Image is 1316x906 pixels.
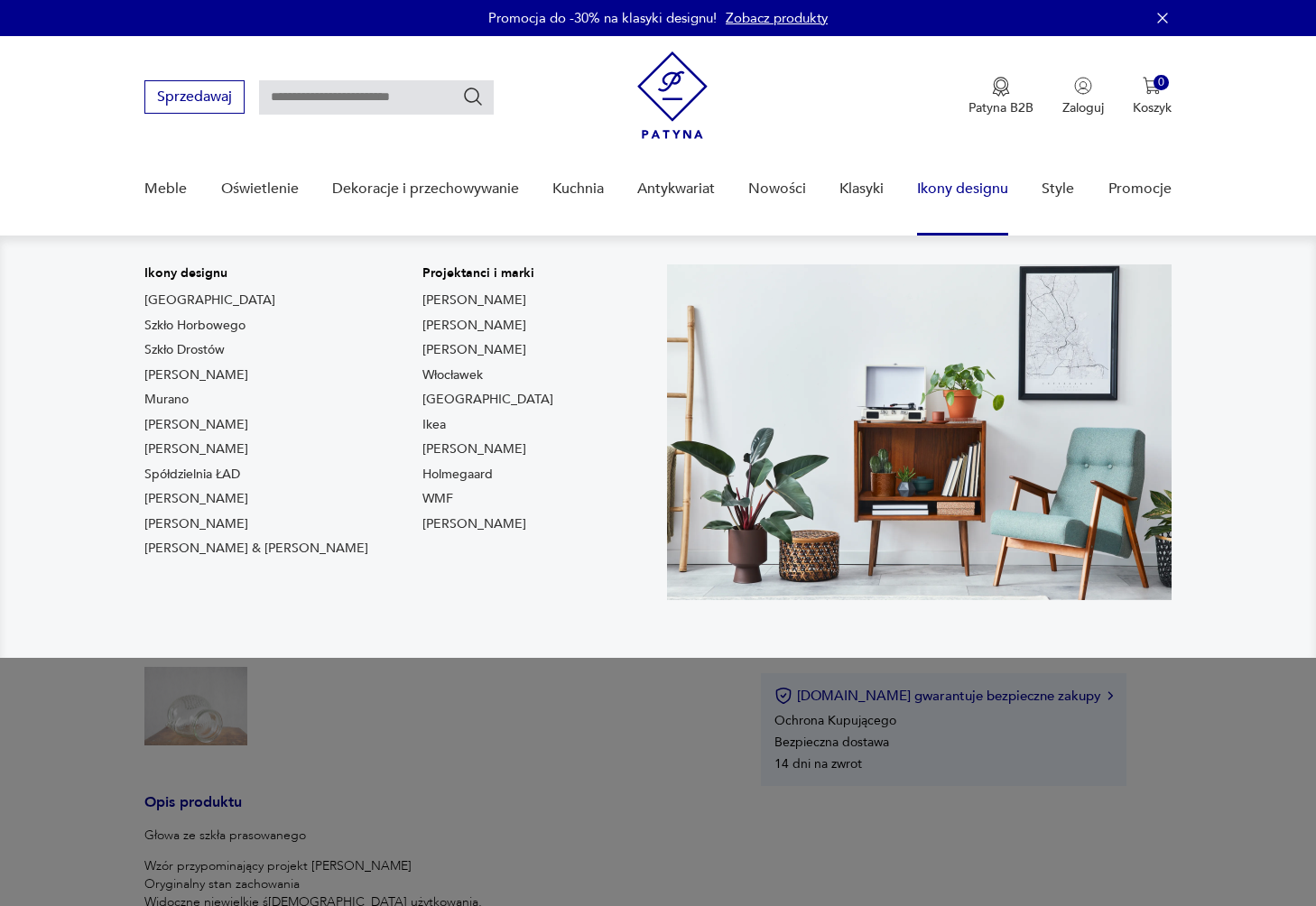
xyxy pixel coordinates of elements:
[144,440,248,458] a: [PERSON_NAME]
[968,77,1033,116] a: Ikona medaluPatyna B2B
[144,92,245,105] a: Sprzedawaj
[667,264,1172,600] img: Meble
[144,466,240,484] a: Spółdzielnia ŁAD
[144,317,246,335] a: Szkło Horbowego
[1133,77,1172,116] button: 0Koszyk
[144,341,225,359] a: Szkło Drostów
[144,540,368,558] a: [PERSON_NAME] & [PERSON_NAME]
[1074,77,1092,95] img: Ikonka użytkownika
[422,416,446,434] a: Ikea
[552,154,604,224] a: Kuchnia
[839,154,884,224] a: Klasyki
[968,99,1033,116] p: Patyna B2B
[422,341,526,359] a: [PERSON_NAME]
[422,317,526,335] a: [PERSON_NAME]
[144,416,248,434] a: [PERSON_NAME]
[144,515,248,533] a: [PERSON_NAME]
[992,77,1010,97] img: Ikona medalu
[422,391,553,409] a: [GEOGRAPHIC_DATA]
[1154,75,1169,90] div: 0
[221,154,299,224] a: Oświetlenie
[144,391,189,409] a: Murano
[1133,99,1172,116] p: Koszyk
[422,291,526,310] a: [PERSON_NAME]
[422,264,553,282] p: Projektanci i marki
[637,154,715,224] a: Antykwariat
[1062,99,1104,116] p: Zaloguj
[422,515,526,533] a: [PERSON_NAME]
[1042,154,1074,224] a: Style
[637,51,708,139] img: Patyna - sklep z meblami i dekoracjami vintage
[144,366,248,384] a: [PERSON_NAME]
[462,86,484,107] button: Szukaj
[144,264,368,282] p: Ikony designu
[144,154,187,224] a: Meble
[917,154,1008,224] a: Ikony designu
[726,9,828,27] a: Zobacz produkty
[144,490,248,508] a: [PERSON_NAME]
[1062,77,1104,116] button: Zaloguj
[1143,77,1161,95] img: Ikona koszyka
[144,80,245,114] button: Sprzedawaj
[332,154,519,224] a: Dekoracje i przechowywanie
[1108,154,1172,224] a: Promocje
[748,154,806,224] a: Nowości
[422,466,493,484] a: Holmegaard
[422,366,483,384] a: Włocławek
[144,291,275,310] a: [GEOGRAPHIC_DATA]
[422,440,526,458] a: [PERSON_NAME]
[968,77,1033,116] button: Patyna B2B
[488,9,717,27] p: Promocja do -30% na klasyki designu!
[422,490,453,508] a: WMF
